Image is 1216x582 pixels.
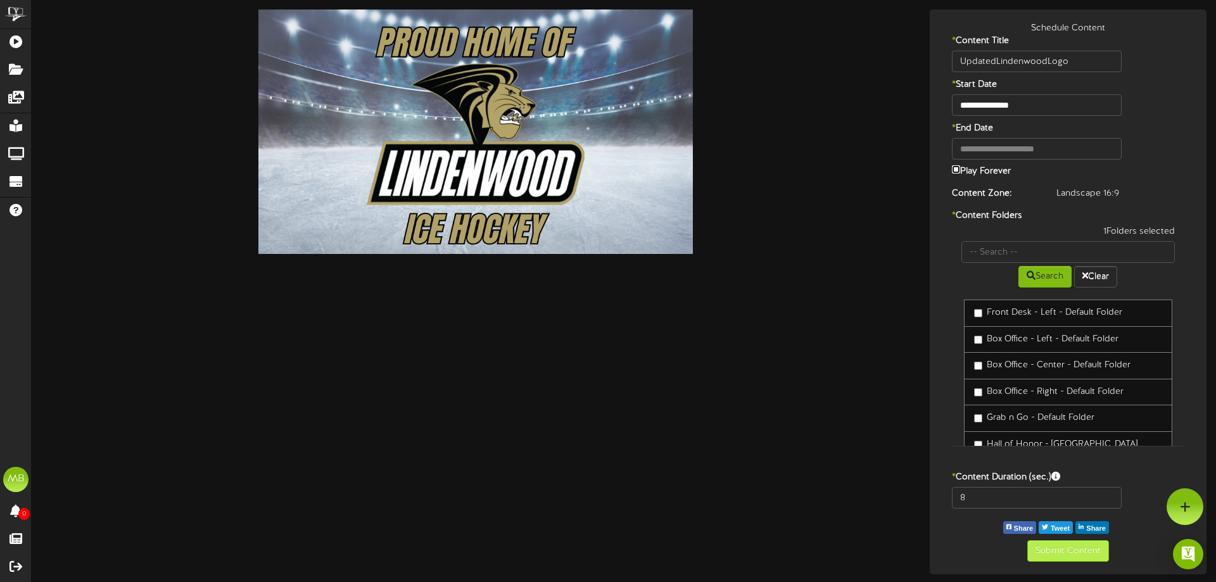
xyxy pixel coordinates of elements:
span: Share [1084,522,1108,536]
input: Box Office - Center - Default Folder [974,362,982,370]
input: Box Office - Right - Default Folder [974,388,982,396]
input: Play Forever [952,165,960,174]
label: Box Office - Right - Default Folder [974,386,1124,398]
label: Start Date [942,79,1110,91]
label: Box Office - Center - Default Folder [974,359,1130,372]
label: Play Forever [952,163,1011,178]
div: Schedule Content [933,22,1204,35]
span: Share [1011,522,1036,536]
span: Tweet [1048,522,1072,536]
button: Search [1018,266,1072,288]
button: Share [1003,521,1037,534]
label: Content Folders [942,210,1194,222]
label: Content Duration (sec.) [942,471,1194,484]
div: 1 Folders selected [952,225,1185,241]
label: End Date [942,122,1110,135]
button: Share [1075,521,1109,534]
label: Content Title [942,35,1110,47]
div: Landscape 16:9 [1047,187,1194,200]
button: Submit Content [1027,540,1109,562]
label: Box Office - Left - Default Folder [974,333,1118,346]
label: Grab n Go - Default Folder [974,412,1094,424]
label: Content Zone: [942,187,1048,200]
input: Hall of Honor - [GEOGRAPHIC_DATA] Arena Entrance - Default Folder [974,441,982,449]
input: Front Desk - Left - Default Folder [974,309,982,317]
label: Hall of Honor - [GEOGRAPHIC_DATA] Arena Entrance - Default Folder [974,438,1163,464]
label: Front Desk - Left - Default Folder [974,307,1122,319]
button: Clear [1074,266,1117,288]
input: Grab n Go - Default Folder [974,414,982,422]
div: Open Intercom Messenger [1173,539,1203,569]
span: 0 [18,508,30,520]
input: Title of this Content [952,51,1122,72]
button: Tweet [1039,521,1073,534]
input: -- Search -- [961,241,1175,263]
input: Box Office - Left - Default Folder [974,336,982,344]
div: MB [3,467,28,492]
